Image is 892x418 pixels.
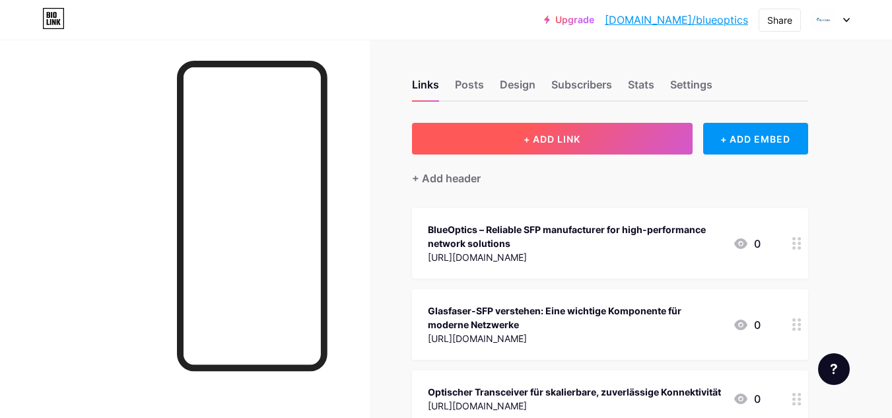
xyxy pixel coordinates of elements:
div: 0 [733,391,761,407]
div: 0 [733,317,761,333]
div: [URL][DOMAIN_NAME] [428,399,721,413]
div: 0 [733,236,761,252]
span: + ADD LINK [524,133,580,145]
div: Optischer Transceiver für skalierbare, zuverlässige Konnektivität [428,385,721,399]
div: Subscribers [551,77,612,100]
div: [URL][DOMAIN_NAME] [428,250,722,264]
div: + Add header [412,170,481,186]
div: Share [767,13,792,27]
div: + ADD EMBED [703,123,808,155]
button: + ADD LINK [412,123,693,155]
div: Settings [670,77,712,100]
div: Glasfaser-SFP verstehen: Eine wichtige Komponente für moderne Netzwerke [428,304,722,331]
div: Links [412,77,439,100]
a: [DOMAIN_NAME]/blueoptics [605,12,748,28]
div: Design [500,77,535,100]
div: [URL][DOMAIN_NAME] [428,331,722,345]
div: Posts [455,77,484,100]
div: BlueOptics – Reliable SFP manufacturer for high-performance network solutions [428,223,722,250]
div: Stats [628,77,654,100]
img: CBO Connecting technology [811,7,836,32]
a: Upgrade [544,15,594,25]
